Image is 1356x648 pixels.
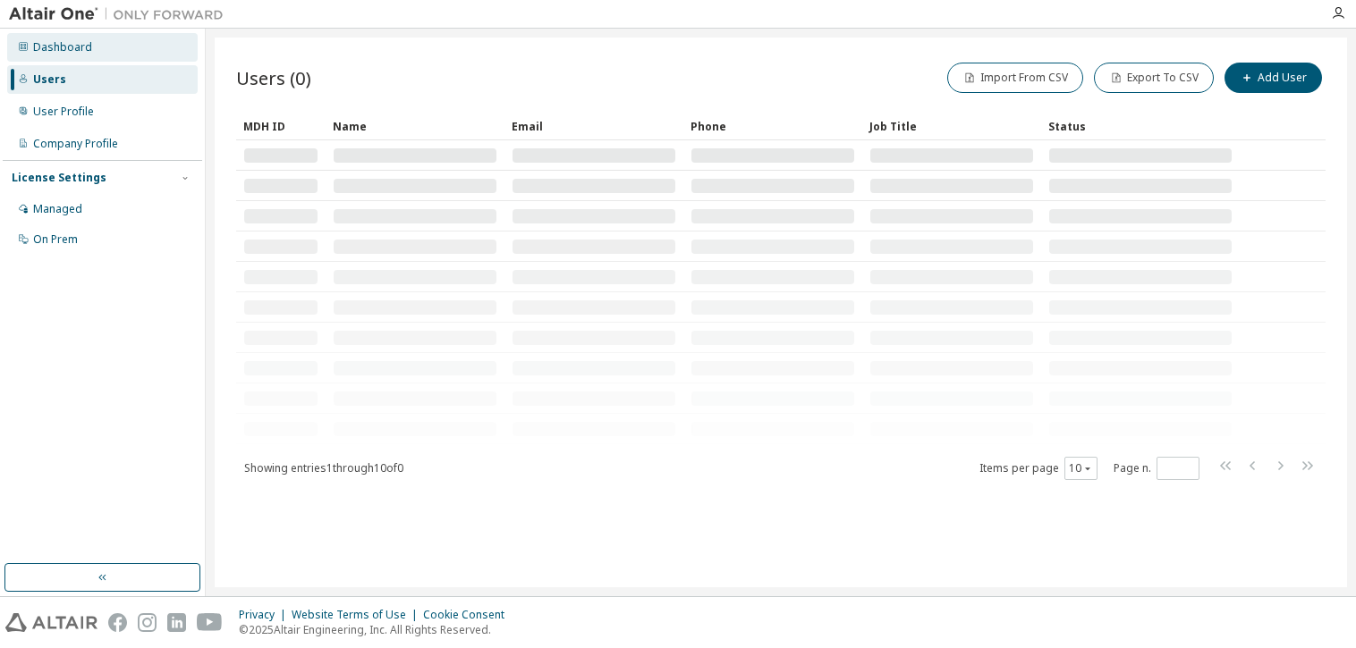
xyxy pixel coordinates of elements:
[33,137,118,151] div: Company Profile
[423,608,515,622] div: Cookie Consent
[1048,112,1233,140] div: Status
[869,112,1034,140] div: Job Title
[239,608,292,622] div: Privacy
[1114,457,1199,480] span: Page n.
[1225,63,1322,93] button: Add User
[243,112,318,140] div: MDH ID
[33,40,92,55] div: Dashboard
[244,460,403,475] span: Showing entries 1 through 10 of 0
[108,613,127,632] img: facebook.svg
[197,613,223,632] img: youtube.svg
[33,232,78,247] div: On Prem
[236,65,311,90] span: Users (0)
[979,457,1098,480] span: Items per page
[1094,63,1214,93] button: Export To CSV
[691,112,855,140] div: Phone
[138,613,157,632] img: instagram.svg
[292,608,423,622] div: Website Terms of Use
[33,72,66,87] div: Users
[239,622,515,637] p: © 2025 Altair Engineering, Inc. All Rights Reserved.
[333,112,497,140] div: Name
[947,63,1083,93] button: Import From CSV
[1069,461,1093,475] button: 10
[33,202,82,216] div: Managed
[12,171,106,185] div: License Settings
[167,613,186,632] img: linkedin.svg
[9,5,233,23] img: Altair One
[33,105,94,119] div: User Profile
[512,112,676,140] div: Email
[5,613,97,632] img: altair_logo.svg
